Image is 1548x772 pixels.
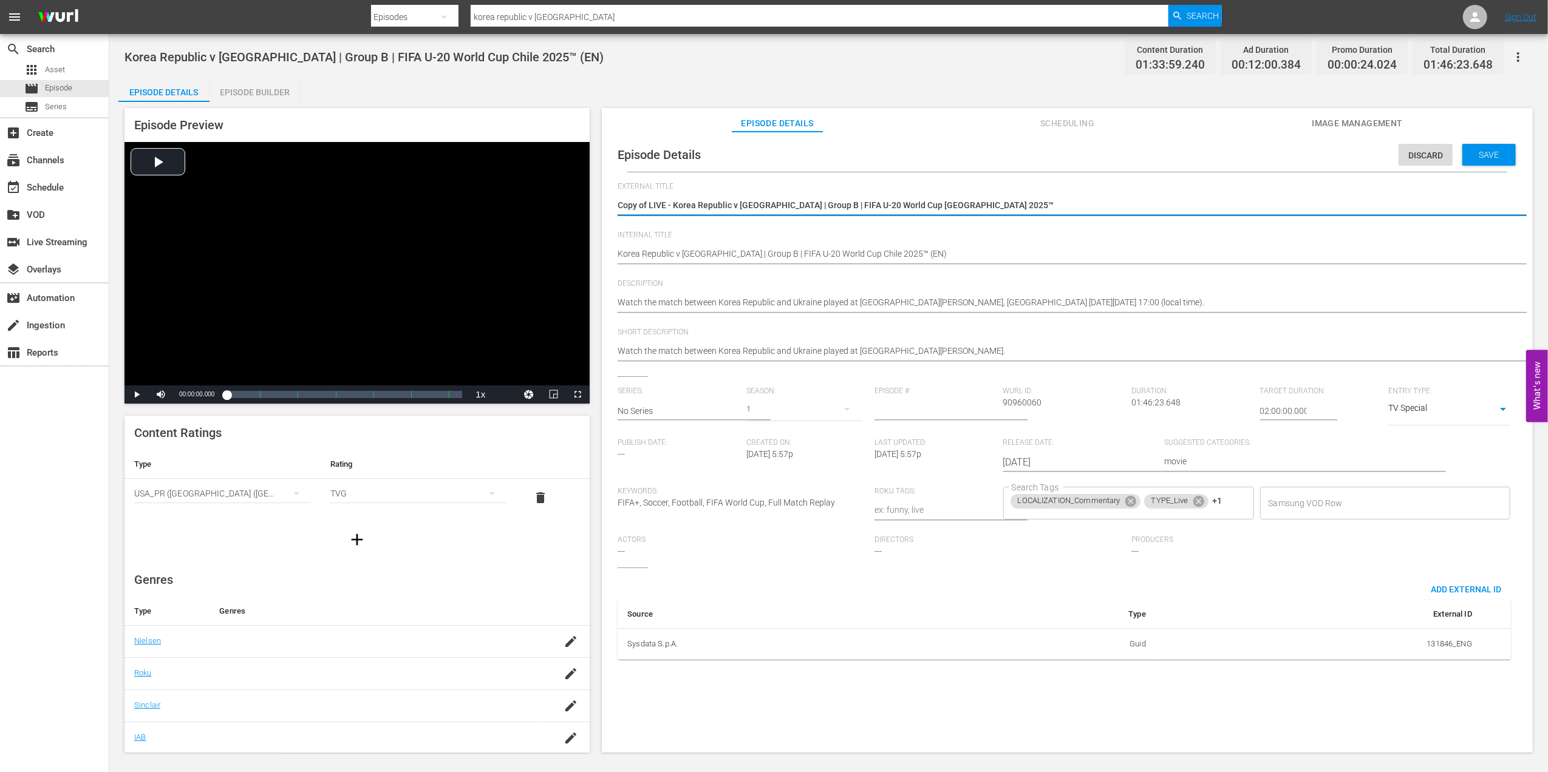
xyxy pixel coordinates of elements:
button: delete [526,483,555,512]
span: Discard [1399,151,1453,160]
span: 00:00:00.000 [179,391,214,398]
span: Short Description [618,328,1511,337]
button: Add External Id [1421,578,1511,600]
span: Channels [6,153,21,168]
textarea: Korea Republic v [GEOGRAPHIC_DATA] | Group B | FIFA U-20 World Cup Chile 2025™ (EN) [618,248,1511,262]
span: External Title [618,182,1511,192]
span: Keywords: [618,487,868,496]
th: Genres [210,597,539,626]
th: Sysdata S.p.A. [618,628,970,660]
button: Episode Details [118,78,210,102]
span: Image Management [1312,116,1403,131]
textarea: movie [1165,455,1416,470]
span: Actors [618,535,868,545]
span: Producers [1131,535,1382,545]
span: Add External Id [1421,584,1511,594]
span: --- [618,546,625,556]
span: Directors [875,535,1125,545]
span: Duration: [1131,387,1253,396]
span: Live Streaming [6,235,21,249]
th: External ID [1156,600,1482,629]
table: simple table [618,600,1511,660]
span: delete [533,490,548,505]
span: Save [1470,150,1509,160]
button: Episode Builder [210,78,301,102]
span: 01:46:23.648 [1424,58,1493,72]
span: TYPE_Live [1144,496,1196,506]
span: LOCALIZATION_Commentary [1011,496,1128,506]
th: Type [970,600,1156,629]
span: --- [1131,546,1139,556]
div: USA_PR ([GEOGRAPHIC_DATA] ([GEOGRAPHIC_DATA])) [134,476,311,510]
span: Episode Details [732,116,823,131]
span: Asset [45,64,65,76]
div: Episode Details [118,78,210,107]
span: Search [6,42,21,56]
button: Picture-in-Picture [541,385,565,404]
div: Progress Bar [227,391,462,398]
span: Schedule [6,180,21,195]
button: Discard [1399,144,1453,166]
button: Fullscreen [565,385,590,404]
button: Save [1462,144,1516,166]
table: simple table [124,450,590,516]
div: Episode Builder [210,78,301,107]
textarea: Copy of LIVE - Korea Republic v [GEOGRAPHIC_DATA] | Group B | FIFA U-20 World Cup [GEOGRAPHIC_DAT... [618,199,1511,214]
span: Series [45,101,67,113]
span: Internal Title [618,231,1511,240]
span: Season: [746,387,868,396]
span: Episode Preview [134,118,223,132]
td: Guid [970,628,1156,660]
span: 01:33:59.240 [1136,58,1205,72]
span: Series [24,100,39,114]
span: Search [1187,5,1219,27]
div: 1 [746,392,862,426]
img: ans4CAIJ8jUAAAAAAAAAAAAAAAAAAAAAAAAgQb4GAAAAAAAAAAAAAAAAAAAAAAAAJMjXAAAAAAAAAAAAAAAAAAAAAAAAgAT5G... [29,3,87,32]
textarea: Watch the match between Korea Republic and Ukraine played at [GEOGRAPHIC_DATA][PERSON_NAME]. [618,345,1511,359]
textarea: Watch the match between Korea Republic and Ukraine played at [GEOGRAPHIC_DATA][PERSON_NAME], [GEO... [618,296,1511,311]
span: Release Date: [1003,438,1159,448]
span: 00:00:24.024 [1328,58,1397,72]
div: TYPE_Live [1144,494,1209,509]
span: Wurl ID: [1003,387,1125,396]
span: --- [618,449,625,459]
div: Total Duration [1424,41,1493,58]
span: menu [7,10,22,24]
span: VOD [6,208,21,222]
td: 131846_ENG [1156,628,1482,660]
span: Reports [6,345,21,360]
div: TV Special [1388,401,1510,419]
span: 01:46:23.648 [1131,398,1181,407]
span: Korea Republic v [GEOGRAPHIC_DATA] | Group B | FIFA U-20 World Cup Chile 2025™ (EN) [124,50,604,64]
a: IAB [134,733,146,742]
th: Type [124,450,321,479]
span: Genres [134,572,173,587]
span: FIFA+, Soccer, Football, FIFA World Cup, Full Match Replay [618,498,835,507]
div: Promo Duration [1328,41,1397,58]
a: Roku [134,668,152,677]
th: Rating [321,450,517,479]
span: Scheduling [1022,116,1113,131]
span: Last Updated: [875,438,997,448]
span: Target Duration: [1260,387,1382,396]
button: Search [1168,5,1222,27]
span: Episode [24,81,39,96]
div: LOCALIZATION_Commentary [1011,494,1141,509]
span: 00:12:00.384 [1232,58,1301,72]
span: Suggested Categories: [1165,438,1416,448]
span: Content Ratings [134,425,222,440]
button: Open Feedback Widget [1526,350,1548,422]
button: Mute [149,385,173,404]
div: Content Duration [1136,41,1205,58]
button: Playback Rate [468,385,493,404]
div: Ad Duration [1232,41,1301,58]
div: TVG [330,476,507,510]
span: Created On: [746,438,868,448]
span: Asset [24,63,39,77]
span: [DATE] 5:57p [746,449,793,459]
span: Entry Type: [1388,387,1510,396]
span: Overlays [6,262,21,277]
a: Sign Out [1505,12,1536,22]
span: Episode #: [875,387,997,396]
span: [DATE] 5:57p [875,449,921,459]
